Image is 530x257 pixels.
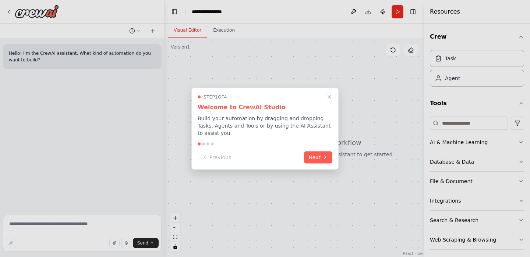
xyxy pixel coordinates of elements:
[325,92,334,101] button: Close walkthrough
[169,7,180,17] button: Hide left sidebar
[204,94,227,100] span: Step 1 of 4
[198,151,236,163] button: Previous
[304,151,332,163] button: Next
[198,103,332,111] h3: Welcome to CrewAI Studio
[198,114,332,136] p: Build your automation by dragging and dropping Tasks, Agents and Tools or by using the AI Assista...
